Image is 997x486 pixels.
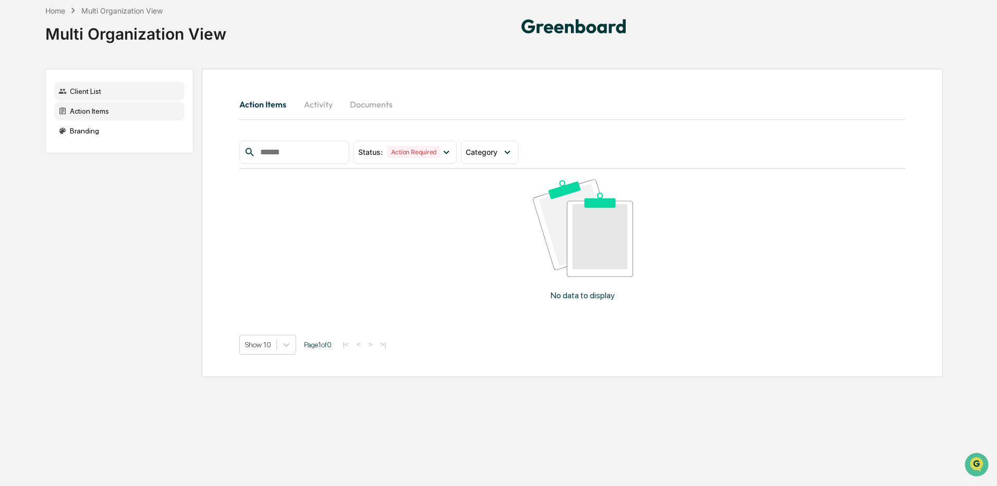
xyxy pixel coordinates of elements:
[521,19,626,33] img: Asilia
[35,90,132,99] div: We're available if you need us!
[964,452,992,480] iframe: Open customer support
[6,147,70,166] a: 🔎Data Lookup
[10,132,19,141] div: 🖐️
[466,148,497,156] span: Category
[76,132,84,141] div: 🗄️
[10,80,29,99] img: 1746055101610-c473b297-6a78-478c-a979-82029cc54cd1
[104,177,126,185] span: Pylon
[295,92,342,117] button: Activity
[339,340,351,349] button: |<
[21,151,66,162] span: Data Lookup
[54,121,185,140] div: Branding
[54,82,185,101] div: Client List
[342,92,401,117] button: Documents
[354,340,364,349] button: <
[304,341,332,349] span: Page 1 of 0
[45,6,65,15] div: Home
[177,83,190,95] button: Start new chat
[54,102,185,120] div: Action Items
[365,340,375,349] button: >
[74,176,126,185] a: Powered byPylon
[387,146,441,158] div: Action Required
[239,92,905,117] div: activity tabs
[533,179,633,277] img: No data
[377,340,389,349] button: >|
[81,6,163,15] div: Multi Organization View
[10,22,190,39] p: How can we help?
[10,152,19,161] div: 🔎
[6,127,71,146] a: 🖐️Preclearance
[358,148,383,156] span: Status :
[239,92,295,117] button: Action Items
[45,16,226,43] div: Multi Organization View
[551,290,615,300] p: No data to display
[71,127,133,146] a: 🗄️Attestations
[86,131,129,142] span: Attestations
[35,80,171,90] div: Start new chat
[21,131,67,142] span: Preclearance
